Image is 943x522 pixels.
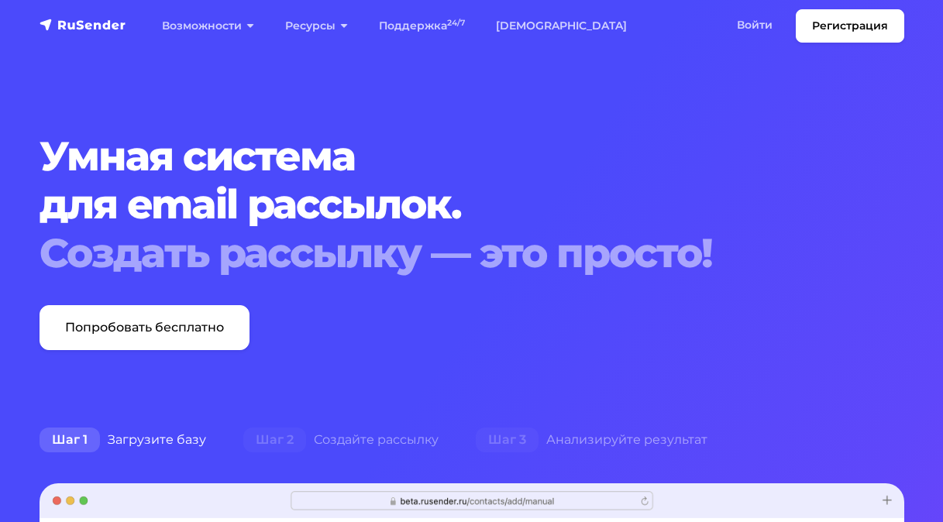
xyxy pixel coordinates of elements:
[363,10,480,42] a: Поддержка24/7
[40,305,250,350] a: Попробовать бесплатно
[40,132,904,277] h1: Умная система для email рассылок.
[480,10,642,42] a: [DEMOGRAPHIC_DATA]
[457,424,726,455] div: Анализируйте результат
[146,10,270,42] a: Возможности
[40,428,100,452] span: Шаг 1
[40,229,904,277] div: Создать рассылку — это просто!
[447,18,465,28] sup: 24/7
[225,424,457,455] div: Создайте рассылку
[796,9,904,43] a: Регистрация
[721,9,788,41] a: Войти
[270,10,363,42] a: Ресурсы
[243,428,306,452] span: Шаг 2
[21,424,225,455] div: Загрузите базу
[476,428,539,452] span: Шаг 3
[40,17,126,33] img: RuSender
